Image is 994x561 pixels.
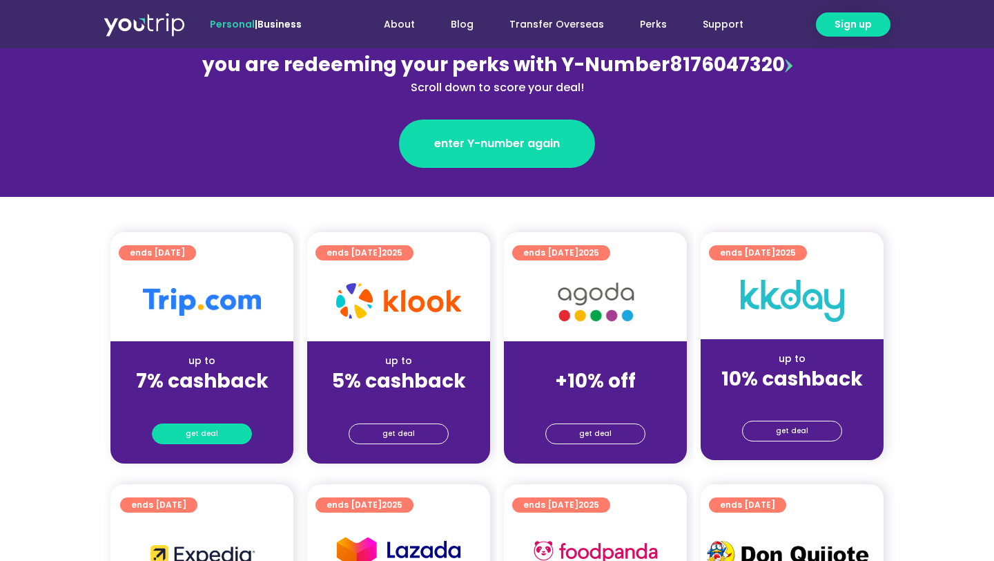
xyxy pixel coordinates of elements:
[339,12,761,37] nav: Menu
[197,79,797,96] div: Scroll down to score your deal!
[152,424,252,444] a: get deal
[709,497,786,513] a: ends [DATE]
[579,424,612,444] span: get deal
[186,424,218,444] span: get deal
[366,12,433,37] a: About
[720,245,796,260] span: ends [DATE]
[685,12,761,37] a: Support
[523,497,599,513] span: ends [DATE]
[332,368,466,394] strong: 5% cashback
[327,245,402,260] span: ends [DATE]
[382,499,402,511] span: 2025
[210,17,302,31] span: |
[119,245,196,260] a: ends [DATE]
[349,424,449,444] a: get deal
[712,352,873,366] div: up to
[121,354,282,368] div: up to
[257,17,302,31] a: Business
[433,12,491,37] a: Blog
[742,421,842,441] a: get deal
[210,17,255,31] span: Personal
[712,392,873,406] div: (for stays only)
[315,497,413,513] a: ends [DATE]2025
[202,51,670,78] span: you are redeeming your perks with Y-Number
[545,424,645,444] a: get deal
[775,247,796,258] span: 2025
[515,394,676,408] div: (for stays only)
[512,497,610,513] a: ends [DATE]2025
[816,12,890,37] a: Sign up
[512,245,610,260] a: ends [DATE]2025
[721,365,863,392] strong: 10% cashback
[121,394,282,408] div: (for stays only)
[720,497,775,513] span: ends [DATE]
[315,245,413,260] a: ends [DATE]2025
[327,497,402,513] span: ends [DATE]
[578,247,599,258] span: 2025
[382,247,402,258] span: 2025
[578,499,599,511] span: 2025
[130,245,185,260] span: ends [DATE]
[583,354,608,368] span: up to
[318,354,479,368] div: up to
[491,12,622,37] a: Transfer Overseas
[709,245,807,260] a: ends [DATE]2025
[382,424,415,444] span: get deal
[136,368,269,394] strong: 7% cashback
[131,497,186,513] span: ends [DATE]
[835,17,872,32] span: Sign up
[197,50,797,96] div: 8176047320
[523,245,599,260] span: ends [DATE]
[555,368,636,394] strong: +10% off
[399,120,595,168] a: enter Y-number again
[622,12,685,37] a: Perks
[434,135,560,152] span: enter Y-number again
[120,497,197,513] a: ends [DATE]
[318,394,479,408] div: (for stays only)
[776,421,808,441] span: get deal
